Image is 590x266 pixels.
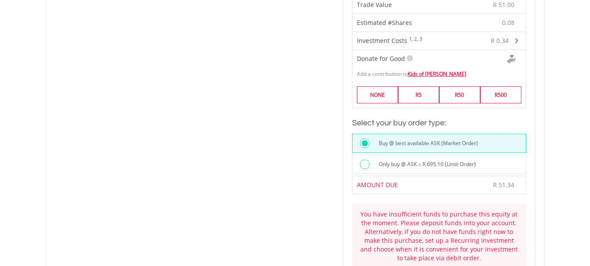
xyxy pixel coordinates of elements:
[359,210,520,262] div: You have insufficient funds to purchase this equity at the moment. Please deposit funds into your...
[398,86,439,103] label: R5
[357,181,398,189] span: AMOUNT DUE
[502,18,514,27] span: 0.08
[352,117,526,129] h3: Select your buy order type:
[353,66,526,78] div: Add a contribution to
[439,86,480,103] label: R50
[480,86,521,103] label: R500
[409,36,422,42] sup: 1, 2, 3
[357,18,412,27] span: Estimated #Shares
[493,0,514,9] span: R 51.00
[408,70,466,78] a: Kids of [PERSON_NAME]
[491,36,509,45] span: R 0.34
[493,181,514,189] span: R 51.34
[507,55,516,64] img: Donte For Good
[357,36,407,45] span: Investment Costs
[374,138,478,148] label: Buy @ best available ASK (Market Order)
[357,86,398,103] label: NONE
[357,54,405,63] span: Donate for Good
[374,160,476,169] label: Only buy @ ASK ≤ R 695.10 (Limit Order)
[357,0,392,9] span: Trade Value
